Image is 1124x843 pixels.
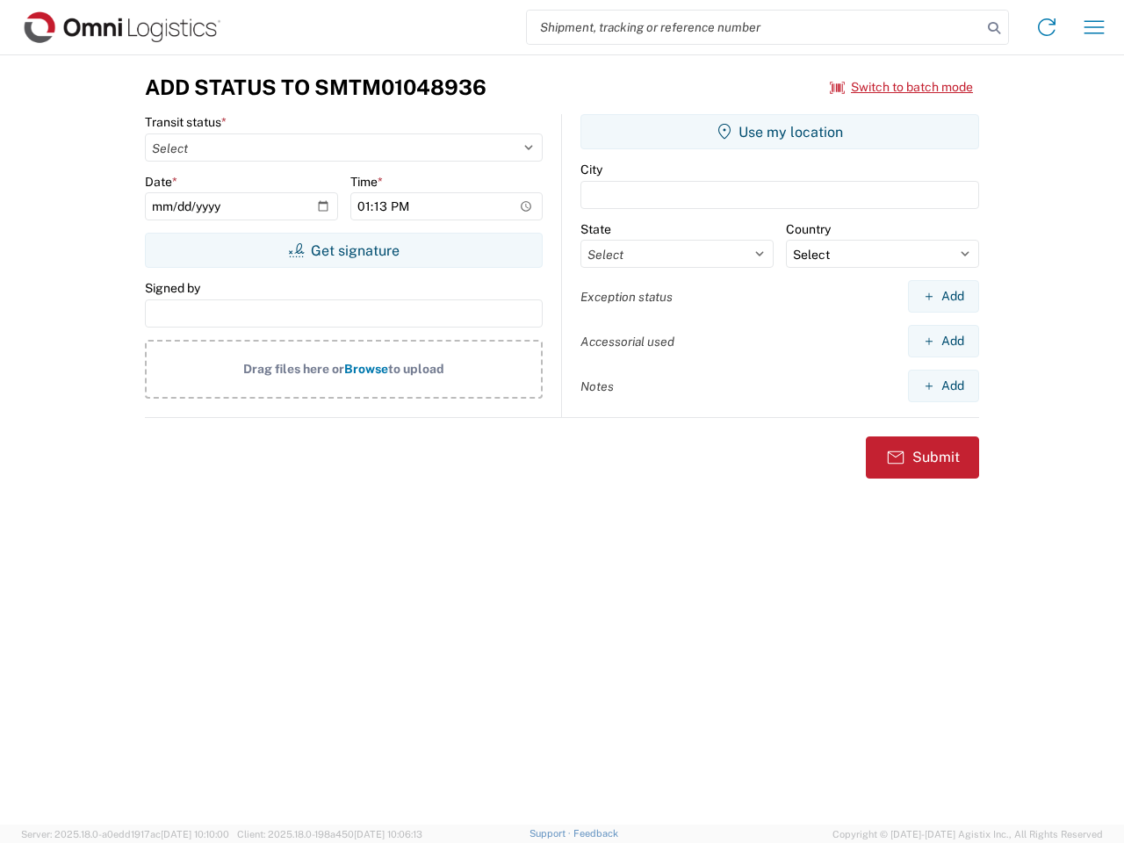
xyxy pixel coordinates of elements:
a: Feedback [573,828,618,839]
label: Country [786,221,831,237]
button: Add [908,370,979,402]
span: to upload [388,362,444,376]
label: Signed by [145,280,200,296]
span: [DATE] 10:06:13 [354,829,422,839]
label: Notes [580,378,614,394]
label: Accessorial used [580,334,674,349]
span: [DATE] 10:10:00 [161,829,229,839]
label: Date [145,174,177,190]
button: Add [908,280,979,313]
input: Shipment, tracking or reference number [527,11,982,44]
label: Exception status [580,289,673,305]
h3: Add Status to SMTM01048936 [145,75,486,100]
span: Browse [344,362,388,376]
button: Submit [866,436,979,479]
button: Add [908,325,979,357]
a: Support [530,828,573,839]
span: Copyright © [DATE]-[DATE] Agistix Inc., All Rights Reserved [832,826,1103,842]
button: Switch to batch mode [830,73,973,102]
label: State [580,221,611,237]
label: Time [350,174,383,190]
label: City [580,162,602,177]
span: Client: 2025.18.0-198a450 [237,829,422,839]
button: Get signature [145,233,543,268]
span: Drag files here or [243,362,344,376]
label: Transit status [145,114,227,130]
span: Server: 2025.18.0-a0edd1917ac [21,829,229,839]
button: Use my location [580,114,979,149]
